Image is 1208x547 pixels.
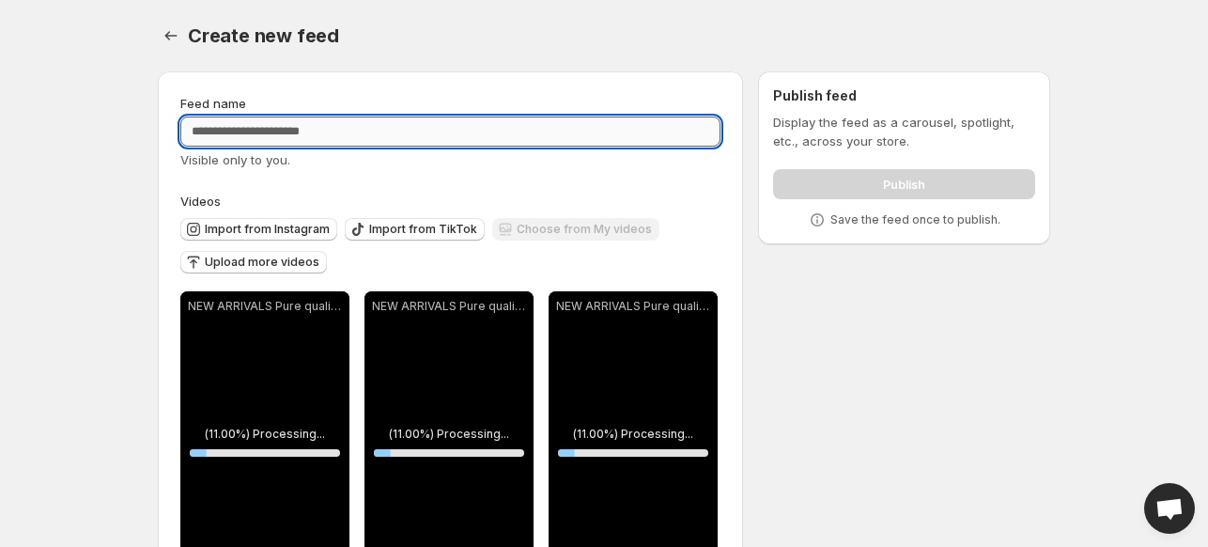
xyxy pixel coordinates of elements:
[180,218,337,241] button: Import from Instagram
[773,113,1035,150] p: Display the feed as a carousel, spotlight, etc., across your store.
[556,299,710,314] p: NEW ARRIVALS Pure quality rich colors ready to wear In response to the love and interest weve rec...
[158,23,184,49] button: Settings
[180,194,221,209] span: Videos
[180,152,290,167] span: Visible only to you.
[1144,483,1195,534] a: Open chat
[188,24,339,47] span: Create new feed
[180,251,327,273] button: Upload more videos
[205,255,319,270] span: Upload more videos
[773,86,1035,105] h2: Publish feed
[830,212,1000,227] p: Save the feed once to publish.
[180,96,246,111] span: Feed name
[188,299,342,314] p: NEW ARRIVALS Pure quality rich colors ready to wear In response to the love and interest weve rec...
[345,218,485,241] button: Import from TikTok
[369,222,477,237] span: Import from TikTok
[205,222,330,237] span: Import from Instagram
[372,299,526,314] p: NEW ARRIVALS Pure quality rich colors ready to wear In response to the love and interest weve rec...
